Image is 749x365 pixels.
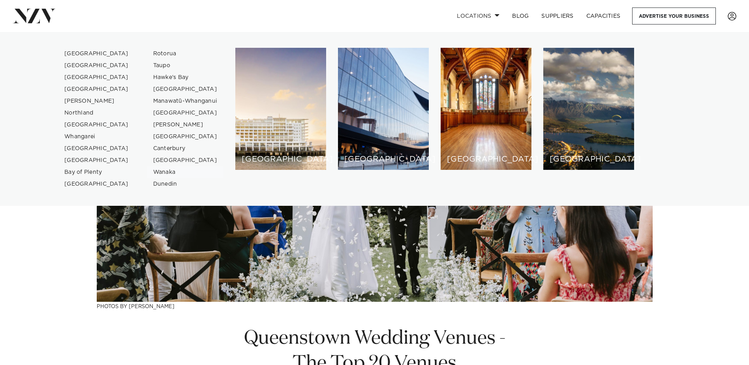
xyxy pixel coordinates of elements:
[58,95,135,107] a: [PERSON_NAME]
[58,119,135,131] a: [GEOGRAPHIC_DATA]
[147,119,224,131] a: [PERSON_NAME]
[344,155,422,164] h6: [GEOGRAPHIC_DATA]
[147,95,224,107] a: Manawatū-Whanganui
[58,48,135,60] a: [GEOGRAPHIC_DATA]
[506,8,535,24] a: BLOG
[58,131,135,143] a: Whangarei
[535,8,580,24] a: SUPPLIERS
[447,155,525,164] h6: [GEOGRAPHIC_DATA]
[580,8,627,24] a: Capacities
[58,107,135,119] a: Northland
[147,107,224,119] a: [GEOGRAPHIC_DATA]
[242,155,320,164] h6: [GEOGRAPHIC_DATA]
[441,48,531,170] a: Christchurch venues [GEOGRAPHIC_DATA]
[58,60,135,71] a: [GEOGRAPHIC_DATA]
[58,71,135,83] a: [GEOGRAPHIC_DATA]
[97,302,653,310] h3: Photos by [PERSON_NAME]
[147,131,224,143] a: [GEOGRAPHIC_DATA]
[58,178,135,190] a: [GEOGRAPHIC_DATA]
[147,83,224,95] a: [GEOGRAPHIC_DATA]
[58,143,135,154] a: [GEOGRAPHIC_DATA]
[550,155,628,164] h6: [GEOGRAPHIC_DATA]
[58,154,135,166] a: [GEOGRAPHIC_DATA]
[235,48,326,170] a: Auckland venues [GEOGRAPHIC_DATA]
[13,9,56,23] img: nzv-logo.png
[147,178,224,190] a: Dunedin
[543,48,634,170] a: Queenstown venues [GEOGRAPHIC_DATA]
[58,83,135,95] a: [GEOGRAPHIC_DATA]
[147,71,224,83] a: Hawke's Bay
[338,48,429,170] a: Wellington venues [GEOGRAPHIC_DATA]
[451,8,506,24] a: Locations
[147,166,224,178] a: Wanaka
[58,166,135,178] a: Bay of Plenty
[147,143,224,154] a: Canterbury
[147,48,224,60] a: Rotorua
[632,8,716,24] a: Advertise your business
[147,154,224,166] a: [GEOGRAPHIC_DATA]
[147,60,224,71] a: Taupo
